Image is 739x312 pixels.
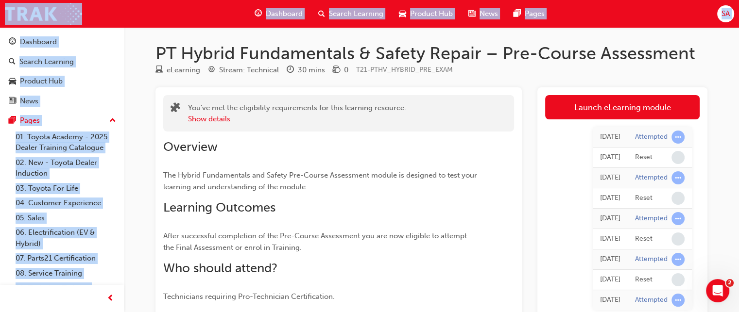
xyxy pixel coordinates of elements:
[671,253,685,266] span: learningRecordVerb_ATTEMPT-icon
[4,31,120,112] button: DashboardSearch LearningProduct HubNews
[4,112,120,130] button: Pages
[155,66,163,75] span: learningResourceType_ELEARNING-icon
[9,97,16,106] span: news-icon
[356,66,453,74] span: Learning resource code
[20,115,40,126] div: Pages
[163,231,469,252] span: After successful completion of the Pre-Course Assessment you are now eligible to attempt the Fina...
[671,171,685,184] span: learningRecordVerb_ATTEMPT-icon
[188,102,406,124] div: You've met the eligibility requirements for this learning resource.
[12,280,120,296] a: 09. Technical Training
[600,254,620,265] div: Thu Aug 14 2025 16:08:35 GMT+1000 (Australian Eastern Standard Time)
[545,95,700,119] a: Launch eLearning module
[109,115,116,127] span: up-icon
[468,8,476,20] span: news-icon
[635,173,668,182] div: Attempted
[155,43,707,64] h1: PT Hybrid Fundamentals & Safety Repair – Pre-Course Assessment
[399,8,406,20] span: car-icon
[208,66,215,75] span: target-icon
[391,4,461,24] a: car-iconProduct Hub
[480,8,498,19] span: News
[671,294,685,307] span: learningRecordVerb_ATTEMPT-icon
[155,64,200,76] div: Type
[726,279,734,287] span: 2
[163,200,275,215] span: Learning Outcomes
[4,72,120,90] a: Product Hub
[635,214,668,223] div: Attempted
[163,261,277,276] span: Who should attend?
[600,193,620,204] div: Thu Aug 14 2025 16:14:22 GMT+1000 (Australian Eastern Standard Time)
[635,275,653,284] div: Reset
[163,139,218,154] span: Overview
[344,65,348,76] div: 0
[12,211,120,226] a: 05. Sales
[255,8,262,20] span: guage-icon
[171,103,180,115] span: puzzle-icon
[12,225,120,251] a: 06. Electrification (EV & Hybrid)
[4,33,120,51] a: Dashboard
[9,116,16,125] span: pages-icon
[600,295,620,306] div: Thu Aug 14 2025 16:04:42 GMT+1000 (Australian Eastern Standard Time)
[318,8,325,20] span: search-icon
[266,8,303,19] span: Dashboard
[9,77,16,86] span: car-icon
[635,234,653,244] div: Reset
[20,96,38,107] div: News
[5,3,82,25] img: Trak
[12,266,120,281] a: 08. Service Training
[600,274,620,285] div: Thu Aug 14 2025 16:08:33 GMT+1000 (Australian Eastern Standard Time)
[12,130,120,155] a: 01. Toyota Academy - 2025 Dealer Training Catalogue
[671,212,685,225] span: learningRecordVerb_ATTEMPT-icon
[635,153,653,162] div: Reset
[706,279,729,302] iframe: Intercom live chat
[333,66,340,75] span: money-icon
[410,8,453,19] span: Product Hub
[506,4,552,24] a: pages-iconPages
[722,8,730,19] span: SA
[635,296,668,305] div: Attempted
[600,152,620,163] div: Thu Aug 14 2025 16:16:23 GMT+1000 (Australian Eastern Standard Time)
[247,4,310,24] a: guage-iconDashboard
[188,114,230,125] button: Show details
[600,233,620,245] div: Thu Aug 14 2025 16:12:27 GMT+1000 (Australian Eastern Standard Time)
[671,131,685,144] span: learningRecordVerb_ATTEMPT-icon
[4,92,120,110] a: News
[461,4,506,24] a: news-iconNews
[310,4,391,24] a: search-iconSearch Learning
[167,65,200,76] div: eLearning
[208,64,279,76] div: Stream
[20,76,63,87] div: Product Hub
[333,64,348,76] div: Price
[329,8,383,19] span: Search Learning
[600,213,620,224] div: Thu Aug 14 2025 16:12:29 GMT+1000 (Australian Eastern Standard Time)
[20,36,57,48] div: Dashboard
[287,64,325,76] div: Duration
[671,273,685,286] span: learningRecordVerb_NONE-icon
[717,5,734,22] button: SA
[19,56,74,67] div: Search Learning
[9,58,16,66] span: search-icon
[9,38,16,47] span: guage-icon
[287,66,294,75] span: clock-icon
[298,65,325,76] div: 30 mins
[635,132,668,142] div: Attempted
[600,172,620,183] div: Thu Aug 14 2025 16:14:23 GMT+1000 (Australian Eastern Standard Time)
[12,181,120,196] a: 03. Toyota For Life
[12,155,120,181] a: 02. New - Toyota Dealer Induction
[635,255,668,264] div: Attempted
[600,131,620,143] div: Thu Aug 14 2025 16:16:24 GMT+1000 (Australian Eastern Standard Time)
[514,8,521,20] span: pages-icon
[107,293,114,305] span: prev-icon
[12,196,120,211] a: 04. Customer Experience
[4,53,120,71] a: Search Learning
[525,8,545,19] span: Pages
[671,151,685,164] span: learningRecordVerb_NONE-icon
[163,171,479,191] span: The Hybrid Fundamentals and Safety Pre-Course Assessment module is designed to test your learning...
[163,292,335,301] span: Technicians requiring Pro-Technician Certification.
[671,192,685,205] span: learningRecordVerb_NONE-icon
[12,251,120,266] a: 07. Parts21 Certification
[671,232,685,246] span: learningRecordVerb_NONE-icon
[635,194,653,203] div: Reset
[219,65,279,76] div: Stream: Technical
